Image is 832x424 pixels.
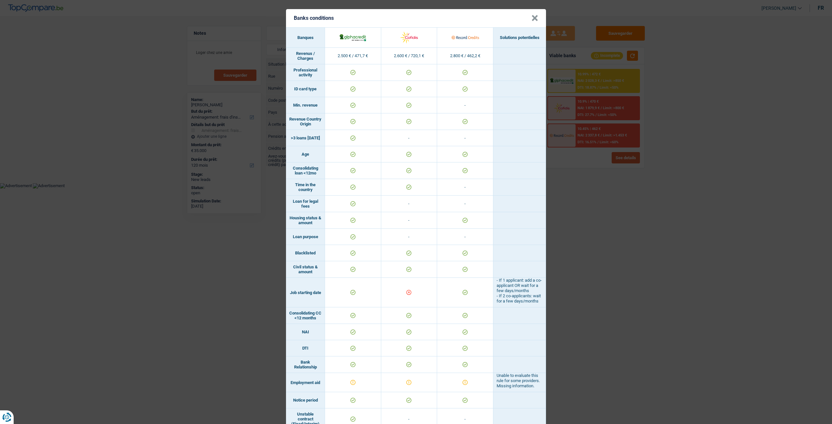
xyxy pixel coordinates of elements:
td: NAI [286,324,325,340]
td: ID card type [286,81,325,97]
td: Notice period [286,392,325,408]
img: Record Credits [451,31,479,45]
td: Loan purpose [286,229,325,245]
td: Professional activity [286,64,325,81]
td: - [437,229,493,245]
td: Loan for legal fees [286,196,325,212]
td: Min. revenue [286,97,325,113]
td: Job starting date [286,278,325,307]
h5: Banks conditions [294,15,334,21]
td: - [437,196,493,212]
td: Time in the country [286,179,325,196]
td: Age [286,146,325,162]
td: Civil status & amount [286,261,325,278]
th: Solutions potentielles [493,28,546,48]
button: Close [531,15,538,21]
td: Employment aid [286,373,325,392]
td: - If 1 applicant: add a co-applicant OR wait for a few days/months - If 2 co-applicants: wait for... [493,278,546,307]
td: 2.500 € / 471,7 € [325,48,381,64]
td: 2.800 € / 462,2 € [437,48,493,64]
td: - [437,179,493,196]
td: 2.600 € / 720,1 € [381,48,437,64]
td: Housing status & amount [286,212,325,229]
img: AlphaCredit [339,33,367,42]
td: Blacklisted [286,245,325,261]
td: Consolidating loan <12mo [286,162,325,179]
th: Banques [286,28,325,48]
td: - [381,196,437,212]
img: Cofidis [395,31,423,45]
td: - [381,130,437,146]
td: Revenus / Charges [286,48,325,64]
td: - [381,212,437,229]
td: >3 loans [DATE] [286,130,325,146]
td: Revenue Country Origin [286,113,325,130]
td: Consolidating CC <12 months [286,307,325,324]
td: - [381,229,437,245]
td: DTI [286,340,325,356]
td: Unable to evaluate this rule for some providers. Missing information. [493,373,546,392]
td: Bank Relationship [286,356,325,373]
td: - [437,97,493,113]
td: - [437,130,493,146]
